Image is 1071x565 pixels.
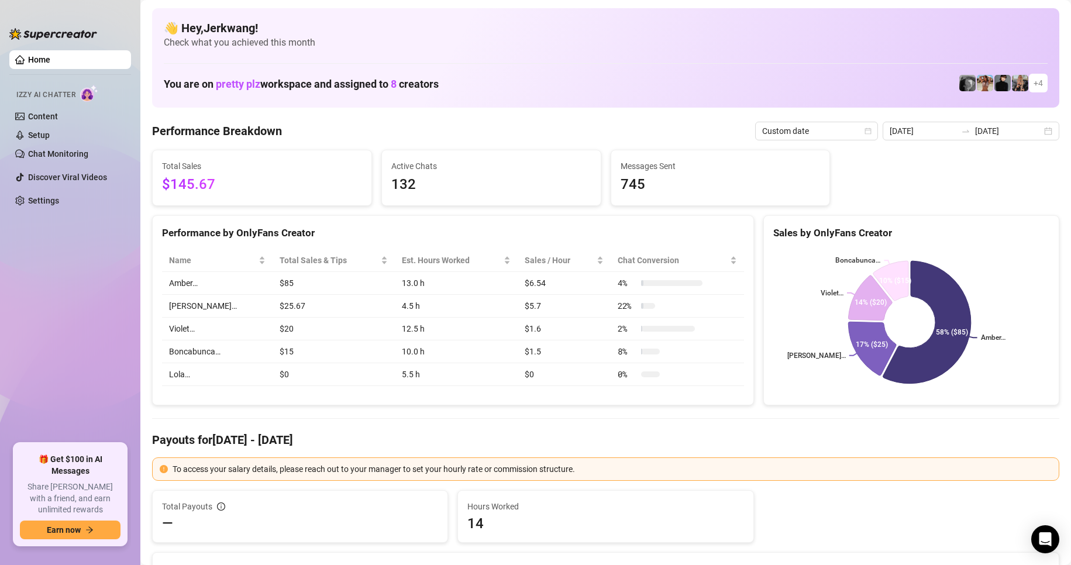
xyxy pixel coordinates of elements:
input: Start date [890,125,956,137]
td: 10.0 h [395,340,518,363]
img: Camille [994,75,1011,91]
a: Setup [28,130,50,140]
h1: You are on workspace and assigned to creators [164,78,439,91]
span: 🎁 Get $100 in AI Messages [20,454,120,477]
span: exclamation-circle [160,465,168,473]
a: Chat Monitoring [28,149,88,159]
img: Amber [959,75,976,91]
div: Est. Hours Worked [402,254,501,267]
td: Boncabunca… [162,340,273,363]
td: Violet… [162,318,273,340]
td: $25.67 [273,295,395,318]
text: Amber… [981,334,1005,342]
span: Active Chats [391,160,591,173]
img: Violet [1012,75,1028,91]
text: [PERSON_NAME]… [787,352,846,360]
span: 745 [621,174,821,196]
span: Total Sales [162,160,362,173]
span: 0 % [618,368,636,381]
a: Settings [28,196,59,205]
span: to [961,126,970,136]
h4: Payouts for [DATE] - [DATE] [152,432,1059,448]
span: 22 % [618,299,636,312]
th: Sales / Hour [518,249,611,272]
span: info-circle [217,502,225,511]
span: Share [PERSON_NAME] with a friend, and earn unlimited rewards [20,481,120,516]
span: calendar [865,128,872,135]
div: Sales by OnlyFans Creator [773,225,1049,241]
td: $15 [273,340,395,363]
span: Hours Worked [467,500,743,513]
span: 8 % [618,345,636,358]
span: 132 [391,174,591,196]
span: swap-right [961,126,970,136]
span: 8 [391,78,397,90]
td: $0 [518,363,611,386]
td: Amber… [162,272,273,295]
span: — [162,514,173,533]
span: Name [169,254,256,267]
span: pretty plz [216,78,260,90]
td: 4.5 h [395,295,518,318]
span: Messages Sent [621,160,821,173]
button: Earn nowarrow-right [20,521,120,539]
td: $1.6 [518,318,611,340]
a: Home [28,55,50,64]
div: Performance by OnlyFans Creator [162,225,744,241]
span: 14 [467,514,743,533]
span: Total Sales & Tips [280,254,378,267]
th: Chat Conversion [611,249,744,272]
span: Check what you achieved this month [164,36,1048,49]
h4: 👋 Hey, Jerkwang ! [164,20,1048,36]
span: Sales / Hour [525,254,594,267]
td: Lola… [162,363,273,386]
span: Total Payouts [162,500,212,513]
th: Name [162,249,273,272]
div: To access your salary details, please reach out to your manager to set your hourly rate or commis... [173,463,1052,476]
td: $6.54 [518,272,611,295]
span: Izzy AI Chatter [16,89,75,101]
td: 5.5 h [395,363,518,386]
a: Discover Viral Videos [28,173,107,182]
input: End date [975,125,1042,137]
img: Amber [977,75,993,91]
span: arrow-right [85,526,94,534]
div: Open Intercom Messenger [1031,525,1059,553]
td: $0 [273,363,395,386]
text: Violet… [821,289,843,297]
span: Earn now [47,525,81,535]
th: Total Sales & Tips [273,249,395,272]
span: $145.67 [162,174,362,196]
td: $1.5 [518,340,611,363]
td: 12.5 h [395,318,518,340]
img: logo-BBDzfeDw.svg [9,28,97,40]
img: AI Chatter [80,85,98,102]
span: + 4 [1034,77,1043,89]
td: $85 [273,272,395,295]
td: $20 [273,318,395,340]
span: 2 % [618,322,636,335]
td: [PERSON_NAME]… [162,295,273,318]
span: 4 % [618,277,636,290]
h4: Performance Breakdown [152,123,282,139]
td: $5.7 [518,295,611,318]
text: Boncabunca… [835,256,880,264]
a: Content [28,112,58,121]
span: Chat Conversion [618,254,728,267]
td: 13.0 h [395,272,518,295]
span: Custom date [762,122,871,140]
